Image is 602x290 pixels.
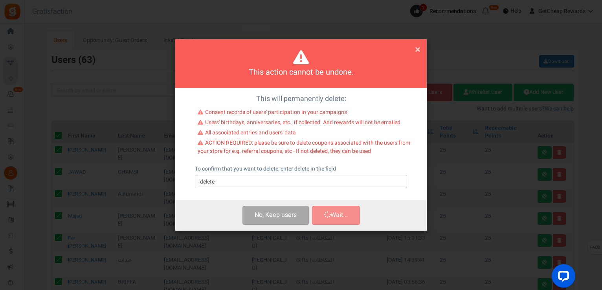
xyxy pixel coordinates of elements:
[294,210,297,220] span: s
[198,139,410,157] li: ACTION REQUIRED: please be sure to delete coupons associated with the users from your store for e...
[415,42,420,57] span: ×
[195,165,336,173] label: To confirm that you want to delete, enter delete in the field
[198,129,410,139] li: All associated entries and users' data
[181,94,421,104] p: This will permanently delete:
[195,175,407,188] input: delete
[185,67,417,78] h4: This action cannot be undone.
[242,206,309,224] button: No, Keep users
[198,108,410,119] li: Consent records of users' participation in your campaigns
[198,119,410,129] li: Users' birthdays, anniversaries, etc., if collected. And rewards will not be emailed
